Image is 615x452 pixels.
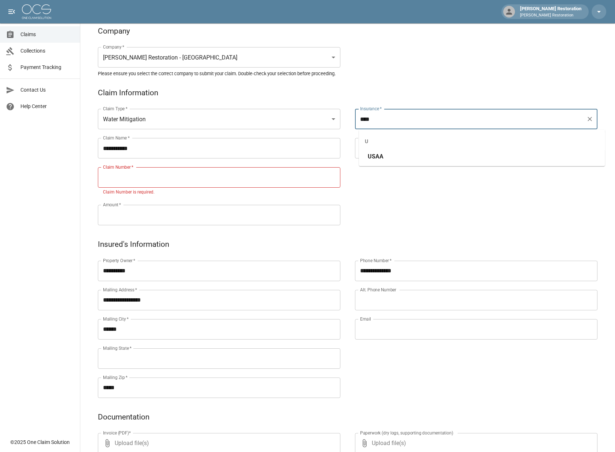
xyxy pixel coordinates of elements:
[103,189,335,196] p: Claim Number is required.
[20,47,74,55] span: Collections
[103,287,137,293] label: Mailing Address
[98,47,340,68] div: [PERSON_NAME] Restoration - [GEOGRAPHIC_DATA]
[20,103,74,110] span: Help Center
[20,64,74,71] span: Payment Tracking
[98,109,340,129] div: Water Mitigation
[585,114,595,124] button: Clear
[360,287,396,293] label: Alt. Phone Number
[20,31,74,38] span: Claims
[359,133,605,150] div: U
[20,86,74,94] span: Contact Us
[98,70,597,77] h5: Please ensure you select the correct company to submit your claim. Double-check your selection be...
[360,257,391,264] label: Phone Number
[368,153,383,160] span: USAA
[103,106,127,112] label: Claim Type
[103,44,125,50] label: Company
[360,430,453,436] label: Paperwork (dry logs, supporting documentation)
[103,135,130,141] label: Claim Name
[520,12,581,19] p: [PERSON_NAME] Restoration
[517,5,584,18] div: [PERSON_NAME] Restoration
[360,106,382,112] label: Insurance
[4,4,19,19] button: open drawer
[103,257,135,264] label: Property Owner
[10,438,70,446] div: © 2025 One Claim Solution
[103,202,121,208] label: Amount
[103,316,129,322] label: Mailing City
[103,164,133,170] label: Claim Number
[103,345,131,351] label: Mailing State
[103,374,128,380] label: Mailing Zip
[360,316,371,322] label: Email
[22,4,51,19] img: ocs-logo-white-transparent.png
[103,430,131,436] label: Invoice (PDF)*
